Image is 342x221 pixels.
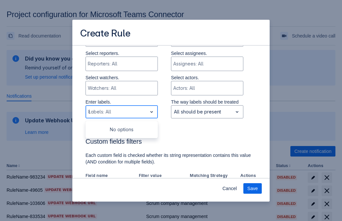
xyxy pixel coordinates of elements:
p: Enter labels. [85,99,158,105]
p: The way labels should be treated [171,99,243,105]
span: open [148,108,156,116]
h3: Custom fields filters [85,137,256,148]
span: Cancel [222,183,237,194]
h3: Create Rule [80,28,131,40]
p: Select actors. [171,74,243,81]
p: Each custom field is checked whether its string representation contains this value (AND condition... [85,152,256,165]
button: Cancel [218,183,241,194]
span: open [233,108,241,116]
th: Field name [85,172,136,180]
th: Actions [238,172,256,180]
th: Matching Strategy [187,172,238,180]
p: Select watchers. [85,74,158,81]
p: Select assignees. [171,50,243,57]
button: Save [243,183,262,194]
span: Save [247,183,258,194]
th: Filter value [136,172,187,180]
span: No options [110,127,134,132]
p: Select reporters. [85,50,158,57]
